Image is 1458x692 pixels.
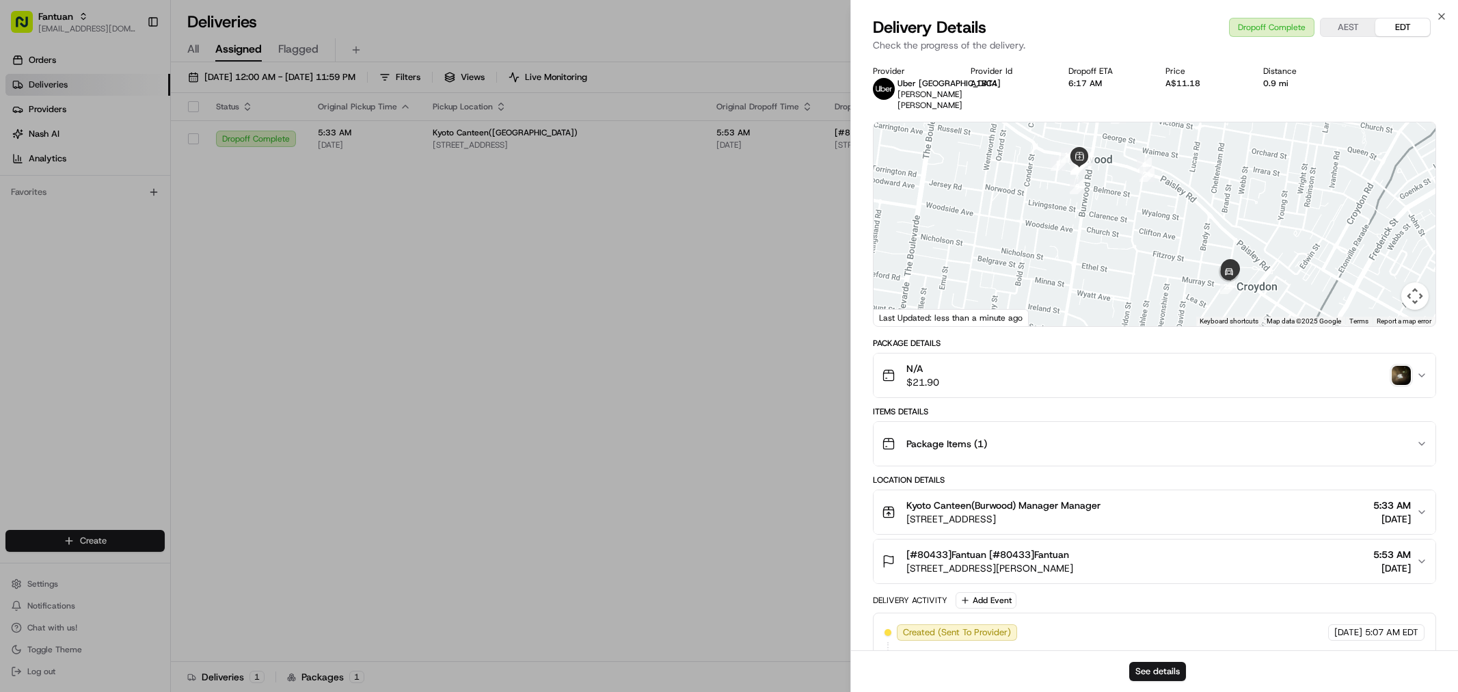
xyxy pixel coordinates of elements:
[1070,179,1085,194] div: 9
[874,540,1435,583] button: [#80433]Fantuan [#80433]Fantuan[STREET_ADDRESS][PERSON_NAME]5:53 AM[DATE]
[1373,561,1411,575] span: [DATE]
[1321,18,1375,36] button: AEST
[897,78,1001,89] span: Uber [GEOGRAPHIC_DATA]
[1165,78,1241,89] div: A$11.18
[1373,498,1411,512] span: 5:33 AM
[873,406,1436,417] div: Items Details
[906,498,1101,512] span: Kyoto Canteen(Burwood) Manager Manager
[873,16,986,38] span: Delivery Details
[897,89,962,111] span: [PERSON_NAME] [PERSON_NAME]
[1392,366,1411,385] img: photo_proof_of_delivery image
[1263,78,1339,89] div: 0.9 mi
[1373,512,1411,526] span: [DATE]
[956,592,1016,609] button: Add Event
[877,308,922,326] img: Google
[1068,78,1144,89] div: 6:17 AM
[873,66,949,77] div: Provider
[874,354,1435,397] button: N/A$21.90photo_proof_of_delivery image
[1200,317,1258,326] button: Keyboard shortcuts
[874,309,1029,326] div: Last Updated: less than a minute ago
[1137,157,1152,172] div: 6
[1267,317,1341,325] span: Map data ©2025 Google
[1377,317,1431,325] a: Report a map error
[906,548,1069,561] span: [#80433]Fantuan [#80433]Fantuan
[873,475,1436,485] div: Location Details
[906,362,939,375] span: N/A
[903,626,1011,639] span: Created (Sent To Provider)
[1061,148,1076,163] div: 11
[1373,548,1411,561] span: 5:53 AM
[873,595,947,606] div: Delivery Activity
[906,561,1073,575] span: [STREET_ADDRESS][PERSON_NAME]
[1349,317,1368,325] a: Terms (opens in new tab)
[874,422,1435,466] button: Package Items (1)
[877,308,922,326] a: Open this area in Google Maps (opens a new window)
[1401,282,1429,310] button: Map camera controls
[1129,662,1186,681] button: See details
[971,66,1047,77] div: Provider Id
[873,38,1436,52] p: Check the progress of the delivery.
[906,437,987,451] span: Package Items ( 1 )
[873,338,1436,349] div: Package Details
[906,375,939,389] span: $21.90
[906,512,1101,526] span: [STREET_ADDRESS]
[1051,156,1066,171] div: 8
[1375,18,1430,36] button: EDT
[971,78,997,89] button: A1BC4
[874,490,1435,534] button: Kyoto Canteen(Burwood) Manager Manager[STREET_ADDRESS]5:33 AM[DATE]
[1165,66,1241,77] div: Price
[1334,626,1362,639] span: [DATE]
[1139,167,1155,182] div: 21
[1263,66,1339,77] div: Distance
[1220,279,1235,294] div: 22
[1068,66,1144,77] div: Dropoff ETA
[1365,626,1418,639] span: 5:07 AM EDT
[873,78,895,100] img: uber-new-logo.jpeg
